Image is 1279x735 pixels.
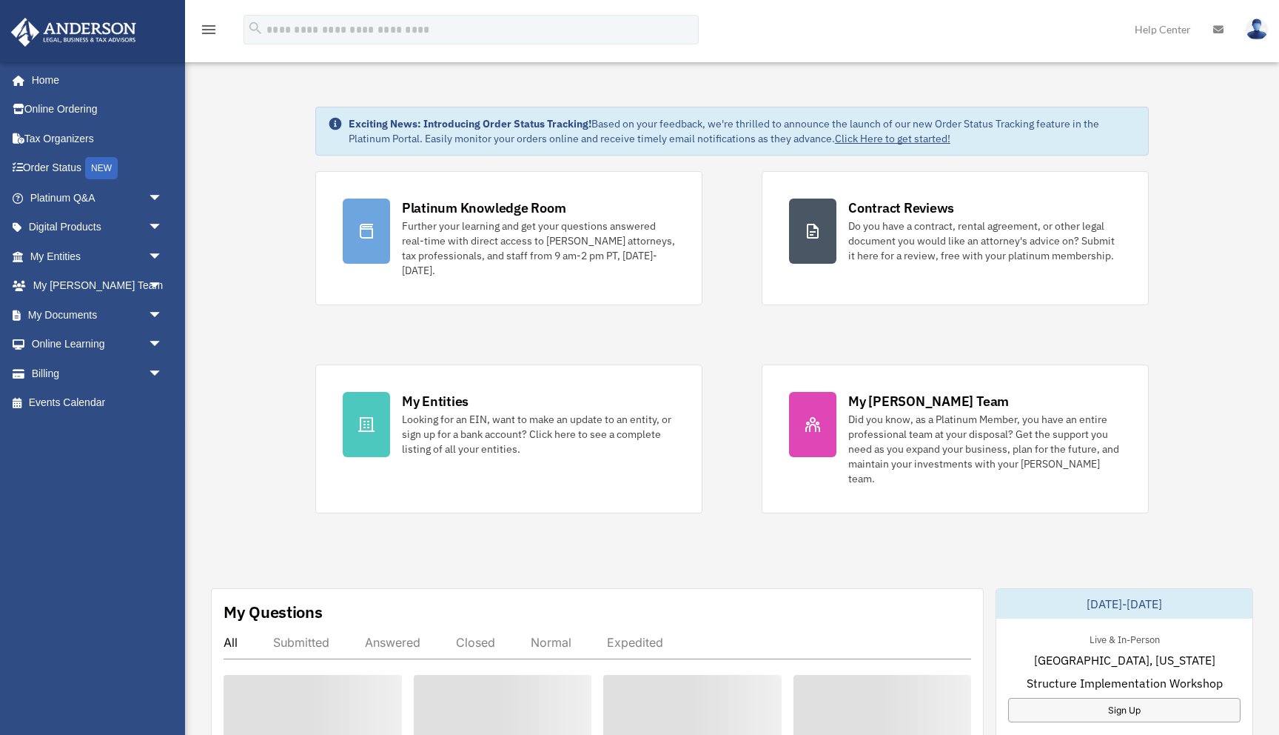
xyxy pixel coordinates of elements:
a: My Entities Looking for an EIN, want to make an update to an entity, or sign up for a bank accoun... [315,365,702,513]
div: Expedited [607,635,663,650]
div: Normal [531,635,571,650]
a: Home [10,65,178,95]
div: Closed [456,635,495,650]
a: Contract Reviews Do you have a contract, rental agreement, or other legal document you would like... [762,171,1149,305]
a: Sign Up [1008,698,1241,722]
span: arrow_drop_down [148,213,178,243]
a: Platinum Knowledge Room Further your learning and get your questions answered real-time with dire... [315,171,702,305]
div: Live & In-Person [1078,631,1172,646]
div: Do you have a contract, rental agreement, or other legal document you would like an attorney's ad... [848,219,1121,263]
div: NEW [85,157,118,179]
a: My [PERSON_NAME] Team Did you know, as a Platinum Member, you have an entire professional team at... [762,365,1149,513]
span: arrow_drop_down [148,359,178,389]
div: My Entities [402,392,469,410]
a: My [PERSON_NAME] Teamarrow_drop_down [10,271,185,301]
img: Anderson Advisors Platinum Portal [7,18,141,47]
span: arrow_drop_down [148,271,178,302]
a: menu [200,26,218,39]
span: Structure Implementation Workshop [1027,674,1223,692]
a: Online Learningarrow_drop_down [10,330,185,359]
div: My [PERSON_NAME] Team [848,392,1009,410]
a: Tax Organizers [10,124,185,153]
div: [DATE]-[DATE] [996,589,1252,619]
i: menu [200,21,218,39]
a: Order StatusNEW [10,153,185,184]
span: [GEOGRAPHIC_DATA], [US_STATE] [1034,651,1215,669]
a: Events Calendar [10,388,185,418]
a: My Entitiesarrow_drop_down [10,242,185,271]
a: Click Here to get started! [835,132,950,145]
div: Further your learning and get your questions answered real-time with direct access to [PERSON_NAM... [402,219,675,278]
div: Looking for an EIN, want to make an update to an entity, or sign up for a bank account? Click her... [402,412,675,456]
i: search [247,20,263,36]
a: Platinum Q&Aarrow_drop_down [10,183,185,213]
div: Contract Reviews [848,199,954,217]
strong: Exciting News: Introducing Order Status Tracking! [349,117,591,130]
div: Submitted [273,635,329,650]
div: Based on your feedback, we're thrilled to announce the launch of our new Order Status Tracking fe... [349,116,1136,146]
span: arrow_drop_down [148,183,178,213]
div: Did you know, as a Platinum Member, you have an entire professional team at your disposal? Get th... [848,412,1121,486]
span: arrow_drop_down [148,242,178,272]
span: arrow_drop_down [148,300,178,330]
img: User Pic [1246,19,1268,40]
a: Digital Productsarrow_drop_down [10,213,185,242]
a: Online Ordering [10,95,185,124]
div: Answered [365,635,420,650]
span: arrow_drop_down [148,330,178,360]
div: All [224,635,238,650]
a: My Documentsarrow_drop_down [10,300,185,330]
div: Platinum Knowledge Room [402,199,566,217]
a: Billingarrow_drop_down [10,359,185,388]
div: My Questions [224,601,323,623]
